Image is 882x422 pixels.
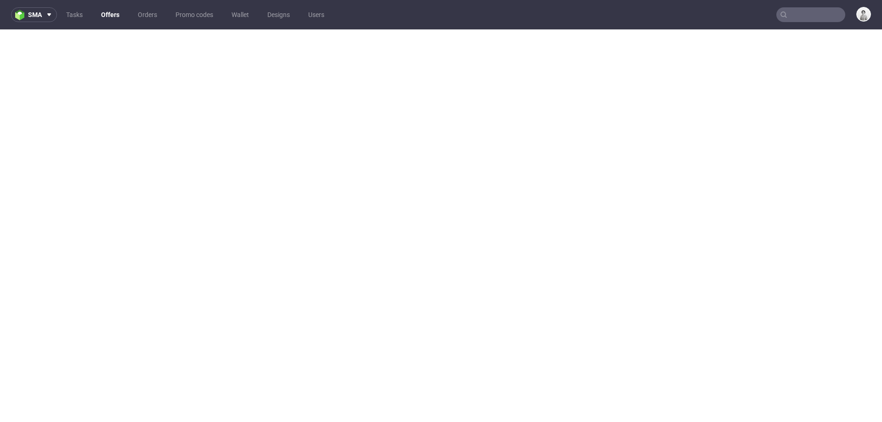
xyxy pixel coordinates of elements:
span: sma [28,11,42,18]
a: Users [303,7,330,22]
a: Promo codes [170,7,219,22]
a: Wallet [226,7,254,22]
a: Offers [96,7,125,22]
img: logo [15,10,28,20]
a: Designs [262,7,295,22]
img: Dudek Mariola [857,8,870,21]
button: sma [11,7,57,22]
a: Orders [132,7,163,22]
a: Tasks [61,7,88,22]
